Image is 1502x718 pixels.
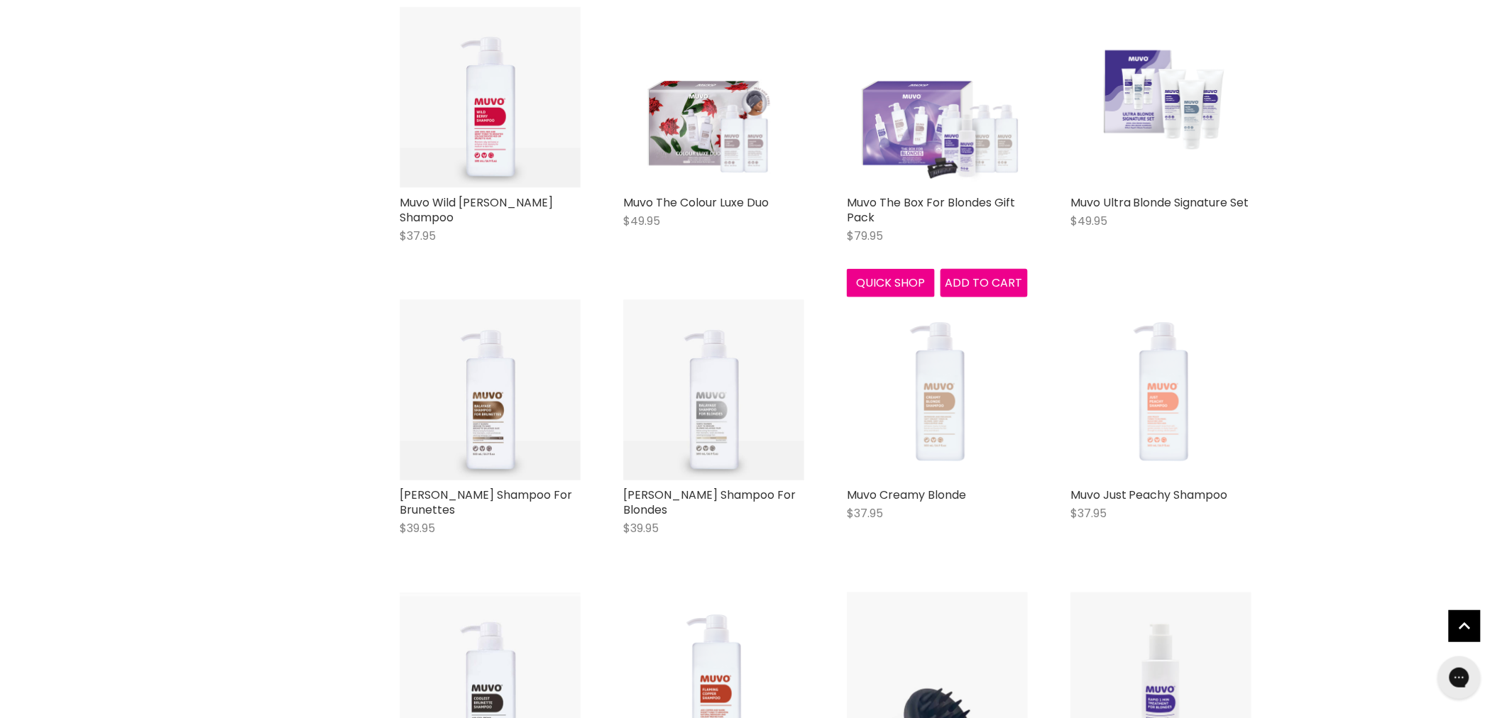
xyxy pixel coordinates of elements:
span: $39.95 [623,520,659,536]
img: Muvo Wild Berry Shampoo [400,7,581,188]
img: Muvo Balayage Shampoo For Brunettes [400,299,581,480]
a: Muvo Ultra Blonde Signature Set [1070,7,1251,188]
a: Muvo Creamy Blonde [847,487,966,503]
button: Add to cart [941,269,1029,297]
a: Muvo The Colour Luxe Duo [623,194,769,211]
a: Muvo Ultra Blonde Signature Set [1070,194,1249,211]
a: Muvo The Box For Blondes Gift Pack [847,194,1015,226]
span: $37.95 [847,505,883,521]
span: $37.95 [1070,505,1107,521]
a: [PERSON_NAME] Shampoo For Blondes [623,487,796,518]
a: [PERSON_NAME] Shampoo For Brunettes [400,487,572,518]
img: Muvo Balayage Shampoo For Blondes [623,299,804,480]
span: $49.95 [1070,213,1107,229]
span: $39.95 [400,520,435,536]
img: Muvo Ultra Blonde Signature Set [1070,33,1251,162]
a: Muvo Wild [PERSON_NAME] Shampoo [400,194,553,226]
span: $79.95 [847,228,883,244]
span: $37.95 [400,228,436,244]
img: Muvo The Colour Luxe Duo [623,7,804,188]
img: Muvo Creamy Blonde [847,299,1028,480]
span: Add to cart [945,275,1023,291]
a: Muvo Just Peachy Shampoo [1070,487,1228,503]
iframe: Gorgias live chat messenger [1431,651,1488,704]
span: $49.95 [623,213,660,229]
button: Quick shop [847,269,935,297]
img: Muvo The Box For Blondes Gift Pack [847,7,1028,188]
img: Muvo Just Peachy Shampoo [1070,299,1251,480]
